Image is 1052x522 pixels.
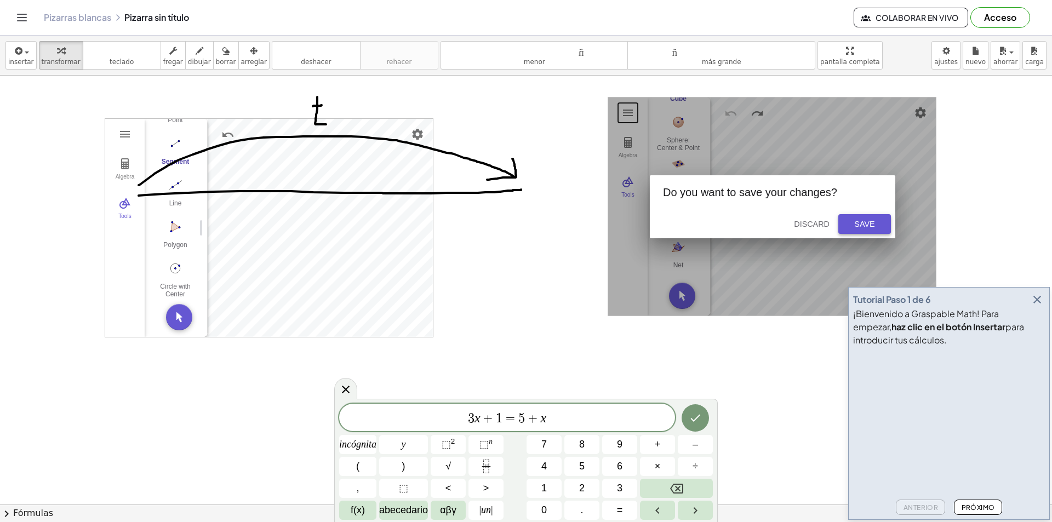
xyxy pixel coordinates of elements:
[663,186,895,199] div: Do you want to save your changes?
[431,501,466,520] button: alfabeto griego
[682,404,709,432] button: Hecho
[481,504,491,515] font: un
[468,435,504,454] button: Sobrescrito
[468,479,504,498] button: Más que
[525,412,541,425] span: +
[408,124,427,144] button: Settings
[993,58,1017,66] font: ahorrar
[579,439,585,450] font: 8
[640,501,675,520] button: Flecha izquierda
[527,479,562,498] button: 1
[379,501,428,520] button: Alfabeto
[399,483,408,494] font: ⬚
[153,134,197,174] button: Segment. Select two points or positions
[339,435,376,454] button: incógnita
[820,58,880,66] font: pantalla completa
[360,41,438,70] button: rehacerrehacer
[153,158,197,173] div: Segment
[931,41,960,70] button: ajustes
[445,483,451,494] font: <
[579,461,585,472] font: 5
[817,41,883,70] button: pantalla completa
[602,457,637,476] button: 6
[541,439,547,450] font: 7
[962,503,995,512] font: Próximo
[702,58,741,66] font: más grande
[451,437,455,445] font: 2
[965,58,986,66] font: nuevo
[440,504,456,515] font: αβγ
[402,461,405,472] font: )
[13,9,31,26] button: Cambiar navegación
[853,308,999,332] font: ¡Bienvenido a Graspable Math! Para empezar,
[386,58,411,66] font: rehacer
[161,41,186,70] button: fregar
[83,41,161,70] button: tecladoteclado
[608,97,936,316] div: 3D Calculator
[527,501,562,520] button: 0
[540,411,546,425] var: x
[153,259,197,299] button: Circle with Center through Point. Select center point, then point on circle
[564,435,599,454] button: 8
[351,504,365,515] font: f(x)
[579,483,585,494] font: 2
[431,435,466,454] button: Al cuadrado
[678,501,713,520] button: Flecha derecha
[153,176,197,215] button: Line. Select two points or positions
[678,457,713,476] button: Dividir
[153,283,197,298] div: Circle with Center through Point
[954,500,1002,515] button: Próximo
[441,41,628,70] button: tamaño_del_formatomenor
[442,439,451,450] font: ⬚
[602,501,637,520] button: Igual
[655,461,661,472] font: ×
[213,41,239,70] button: borrar
[44,12,111,23] a: Pizarras blancas
[640,435,675,454] button: Más
[491,504,493,515] font: |
[379,457,428,476] button: )
[564,479,599,498] button: 2
[617,439,622,450] font: 9
[356,461,359,472] font: (
[110,58,134,66] font: teclado
[474,411,481,425] var: x
[431,457,466,476] button: Raíz cuadrada
[153,241,197,256] div: Polygon
[794,220,830,228] div: Discard
[363,45,436,56] font: rehacer
[479,439,489,450] font: ⬚
[166,304,192,330] button: Move. Drag or select object
[39,41,83,70] button: transformar
[640,479,713,498] button: Retroceso
[991,41,1020,70] button: ahorrar
[984,12,1016,23] font: Acceso
[524,58,545,66] font: menor
[185,41,214,70] button: dibujar
[693,461,698,472] font: ÷
[105,118,433,337] div: Geometry
[678,435,713,454] button: Menos
[107,213,142,228] div: Tools
[564,501,599,520] button: .
[1025,58,1044,66] font: carga
[853,294,931,305] font: Tutorial Paso 1 de 6
[838,214,891,234] button: Save
[13,508,53,518] font: Fórmulas
[238,41,270,70] button: arreglar
[301,58,331,66] font: deshacer
[5,41,37,70] button: insertar
[445,461,451,472] font: √
[891,321,1005,332] font: haz clic en el botón Insertar
[581,504,584,515] font: .
[162,315,197,324] div: More
[934,58,958,66] font: ajustes
[241,58,267,66] font: arreglar
[163,58,183,66] font: fregar
[847,220,882,228] div: Save
[339,439,376,450] font: incógnita
[1022,41,1047,70] button: carga
[489,437,493,445] font: n
[693,439,698,450] font: –
[527,435,562,454] button: 7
